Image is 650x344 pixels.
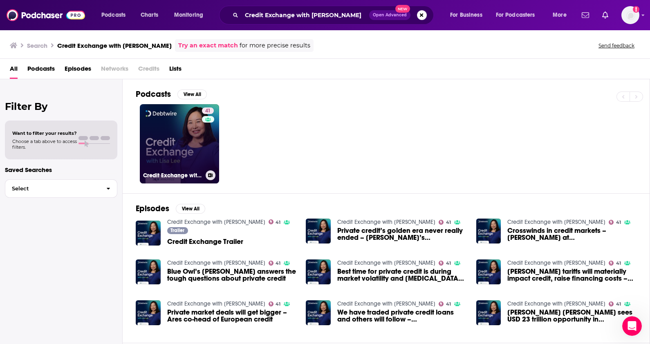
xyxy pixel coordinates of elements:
img: Credit Exchange Trailer [136,221,161,246]
a: Credit Exchange with Lisa Lee [507,300,605,307]
span: 41 [616,221,621,224]
a: Podcasts [27,62,55,79]
span: Choose a tab above to access filters. [12,138,77,150]
span: We have traded private credit loans and others will follow – [PERSON_NAME] [PERSON_NAME]’ [PERSON... [337,309,466,323]
span: Monitoring [174,9,203,21]
a: Episodes [65,62,91,79]
a: Credit Exchange with Lisa Lee [507,259,605,266]
button: Send feedback [596,42,637,49]
span: [PERSON_NAME] [PERSON_NAME] sees USD 23 trillion opportunity in investment-grade private credit [507,309,637,323]
a: Charts [135,9,163,22]
img: Blue Owl’s Craig Packer answers the tough questions about private credit [136,259,161,284]
span: For Business [450,9,482,21]
span: Blue Owl’s [PERSON_NAME] answers the tough questions about private credit [167,268,296,282]
img: Private market deals will get bigger – Ares co-head of European credit [136,300,161,325]
a: 41 [609,302,621,306]
a: Crosswinds in credit markets – Alan Schrager at Oak Hill Advisors [507,227,637,241]
h2: Episodes [136,203,169,214]
p: Saved Searches [5,166,117,174]
a: 41 [202,107,214,114]
a: Private market deals will get bigger – Ares co-head of European credit [167,309,296,323]
a: 41Credit Exchange with [PERSON_NAME] [140,104,219,183]
button: open menu [444,9,493,22]
div: Search podcasts, credits, & more... [227,6,442,25]
span: Logged in as HaileeShanahan [621,6,639,24]
a: All [10,62,18,79]
a: Carlyle’s Mark Jenkins sees USD 23 trillion opportunity in investment-grade private credit [507,309,637,323]
a: 41 [269,261,281,266]
span: New [395,5,410,13]
iframe: Intercom live chat [622,316,642,336]
a: Credit Exchange with Lisa Lee [507,219,605,226]
button: Select [5,179,117,198]
a: Credit Exchange with Lisa Lee [167,300,265,307]
a: 41 [439,302,451,306]
span: [PERSON_NAME] tariffs will materially impact credit, raise financing costs – [PERSON_NAME] Park’s... [507,268,637,282]
span: 41 [446,302,451,306]
button: Show profile menu [621,6,639,24]
h2: Filter By [5,101,117,112]
button: open menu [547,9,577,22]
a: 41 [269,219,281,224]
span: Charts [141,9,158,21]
img: User Profile [621,6,639,24]
h3: Credit Exchange with [PERSON_NAME] [143,172,202,179]
a: Blue Owl’s Craig Packer answers the tough questions about private credit [167,268,296,282]
h3: Credit Exchange with [PERSON_NAME] [57,42,172,49]
span: More [553,9,567,21]
a: Credit Exchange Trailer [167,238,243,245]
h3: Search [27,42,47,49]
a: Lists [169,62,182,79]
a: PodcastsView All [136,89,207,99]
span: Networks [101,62,128,79]
span: 41 [276,302,280,306]
button: open menu [168,9,214,22]
a: Try an exact match [178,41,238,50]
button: open menu [491,9,547,22]
a: 41 [439,261,451,266]
img: Trump tariffs will materially impact credit, raise financing costs – Napier Park’s Jon Dorfman [476,259,501,284]
span: 41 [205,107,211,115]
button: View All [177,89,207,99]
a: 41 [269,302,281,306]
img: We have traded private credit loans and others will follow – Loomis Sayles’ Matt Eagan [306,300,331,325]
span: Trailer [170,228,184,233]
a: Trump tariffs will materially impact credit, raise financing costs – Napier Park’s Jon Dorfman [507,268,637,282]
img: Carlyle’s Mark Jenkins sees USD 23 trillion opportunity in investment-grade private credit [476,300,501,325]
a: Credit Exchange with Lisa Lee [337,259,435,266]
button: Open AdvancedNew [369,10,410,20]
img: Crosswinds in credit markets – Alan Schrager at Oak Hill Advisors [476,219,501,243]
img: Private credit’s golden era never really ended – Blackstone’s Michael Zawadzki [306,219,331,243]
svg: Add a profile image [633,6,639,13]
span: 41 [276,221,280,224]
a: Credit Exchange with Lisa Lee [337,219,435,226]
span: 41 [616,261,621,265]
button: View All [176,204,205,214]
a: We have traded private credit loans and others will follow – Loomis Sayles’ Matt Eagan [337,309,466,323]
a: Show notifications dropdown [578,8,592,22]
a: Credit Exchange with Lisa Lee [167,219,265,226]
a: Podchaser - Follow, Share and Rate Podcasts [7,7,85,23]
h2: Podcasts [136,89,171,99]
a: Show notifications dropdown [599,8,612,22]
span: 41 [446,261,451,265]
a: 41 [439,220,451,225]
span: Want to filter your results? [12,130,77,136]
a: Best time for private credit is during market volatility and dislocation – Arcmont’s Mattis Poetter [337,268,466,282]
a: Credit Exchange with Lisa Lee [167,259,265,266]
a: Credit Exchange with Lisa Lee [337,300,435,307]
span: Open Advanced [373,13,407,17]
img: Best time for private credit is during market volatility and dislocation – Arcmont’s Mattis Poetter [306,259,331,284]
